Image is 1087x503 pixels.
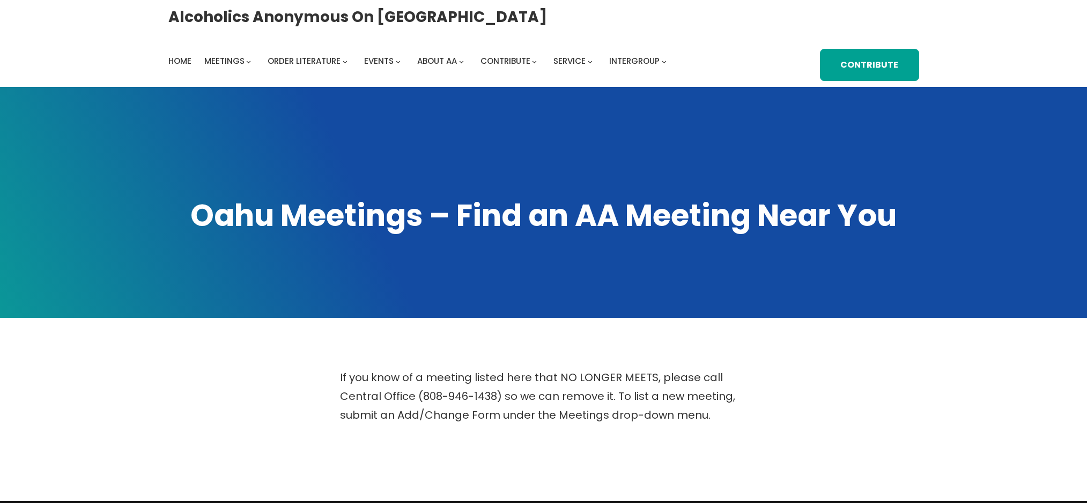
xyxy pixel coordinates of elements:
[168,55,191,67] span: Home
[609,55,660,67] span: Intergroup
[553,55,586,67] span: Service
[609,54,660,69] a: Intergroup
[553,54,586,69] a: Service
[480,54,530,69] a: Contribute
[168,195,919,236] h1: Oahu Meetings – Find an AA Meeting Near You
[364,54,394,69] a: Events
[204,54,245,69] a: Meetings
[204,55,245,67] span: Meetings
[820,49,919,81] a: Contribute
[246,59,251,63] button: Meetings submenu
[364,55,394,67] span: Events
[459,59,464,63] button: About AA submenu
[396,59,401,63] button: Events submenu
[168,54,670,69] nav: Intergroup
[662,59,667,63] button: Intergroup submenu
[168,4,547,30] a: Alcoholics Anonymous on [GEOGRAPHIC_DATA]
[480,55,530,67] span: Contribute
[417,54,457,69] a: About AA
[168,54,191,69] a: Home
[268,55,341,67] span: Order Literature
[417,55,457,67] span: About AA
[340,368,748,425] p: If you know of a meeting listed here that NO LONGER MEETS, please call Central Office (808-946-14...
[588,59,593,63] button: Service submenu
[343,59,347,63] button: Order Literature submenu
[532,59,537,63] button: Contribute submenu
